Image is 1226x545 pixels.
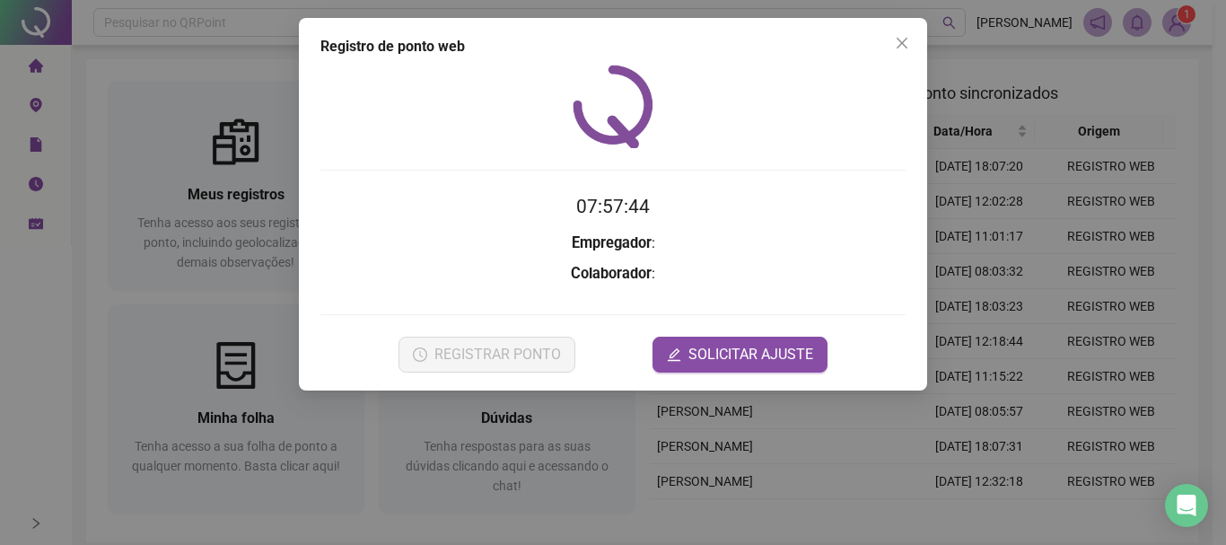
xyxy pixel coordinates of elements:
span: edit [667,347,681,362]
img: QRPoint [573,65,653,148]
strong: Empregador [572,234,652,251]
button: editSOLICITAR AJUSTE [652,337,828,373]
div: Registro de ponto web [320,36,906,57]
h3: : [320,232,906,255]
button: Close [888,29,916,57]
time: 07:57:44 [576,196,650,217]
strong: Colaborador [571,265,652,282]
div: Open Intercom Messenger [1165,484,1208,527]
span: close [895,36,909,50]
h3: : [320,262,906,286]
span: SOLICITAR AJUSTE [688,344,813,365]
button: REGISTRAR PONTO [398,337,575,373]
